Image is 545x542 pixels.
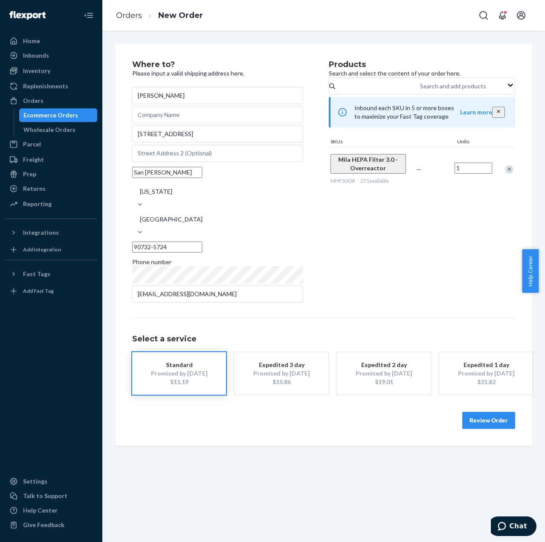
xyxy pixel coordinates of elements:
[522,249,539,293] button: Help Center
[140,215,203,224] div: [GEOGRAPHIC_DATA]
[132,335,515,344] h1: Select a service
[455,138,494,147] div: Units
[247,378,316,386] div: $15.86
[23,506,58,515] div: Help Center
[5,64,97,78] a: Inventory
[452,369,520,378] div: Promised by [DATE]
[5,226,97,239] button: Integrations
[330,178,355,184] span: MHF30OR
[23,200,52,208] div: Reporting
[132,106,303,123] input: Company Name
[247,369,316,378] div: Promised by [DATE]
[132,242,202,253] input: ZIP Code
[5,137,97,151] a: Parcel
[23,246,61,253] div: Add Integration
[23,140,41,149] div: Parcel
[494,7,511,24] button: Open notifications
[513,7,530,24] button: Open account menu
[109,3,210,28] ol: breadcrumbs
[420,82,486,90] div: Search and add products
[350,378,418,386] div: $19.01
[416,166,421,173] span: —
[116,11,142,20] a: Orders
[247,361,316,369] div: Expedited 3 day
[23,111,78,119] div: Ecommerce Orders
[5,267,97,281] button: Fast Tags
[5,197,97,211] a: Reporting
[132,87,303,104] input: First & Last Name
[132,61,303,69] h2: Where to?
[5,34,97,48] a: Home
[23,184,46,193] div: Returns
[23,82,68,90] div: Replenishments
[23,96,43,105] div: Orders
[5,79,97,93] a: Replenishments
[23,477,47,486] div: Settings
[132,167,202,178] input: City
[132,69,303,78] p: Please input a valid shipping address here.
[145,378,213,386] div: $11.19
[235,352,328,395] button: Expedited 3 dayPromised by [DATE]$15.86
[350,369,418,378] div: Promised by [DATE]
[5,284,97,298] a: Add Fast Tag
[19,108,98,122] a: Ecommerce Orders
[452,361,520,369] div: Expedited 1 day
[9,11,46,20] img: Flexport logo
[455,163,492,174] input: Quantity
[139,215,140,224] input: [GEOGRAPHIC_DATA]
[158,11,203,20] a: New Order
[329,69,515,78] p: Search and select the content of your order here.
[452,378,520,386] div: $31.82
[462,412,515,429] button: Review Order
[5,153,97,166] a: Freight
[5,94,97,108] a: Orders
[5,167,97,181] a: Prep
[439,352,533,395] button: Expedited 1 dayPromised by [DATE]$31.82
[23,521,64,529] div: Give Feedback
[132,125,303,143] input: Street Address
[23,155,44,164] div: Freight
[5,475,97,488] a: Settings
[475,7,492,24] button: Open Search Box
[329,97,515,128] div: Inbound each SKU in 5 or more boxes to maximize your Fast Tag coverage
[492,107,505,118] button: close
[5,49,97,62] a: Inbounds
[460,108,492,117] button: Learn more
[145,369,213,378] div: Promised by [DATE]
[19,123,98,137] a: Wholesale Orders
[505,165,513,174] div: Remove Item
[80,7,97,24] button: Close Navigation
[5,518,97,532] button: Give Feedback
[23,170,36,178] div: Prep
[145,361,213,369] div: Standard
[23,37,40,45] div: Home
[132,258,171,265] span: Phone number
[5,504,97,517] a: Help Center
[350,361,418,369] div: Expedited 2 day
[23,125,75,134] div: Wholesale Orders
[491,516,536,538] iframe: Opens a widget where you can chat to one of our agents
[5,243,97,256] a: Add Integration
[5,182,97,195] a: Returns
[132,352,226,395] button: StandardPromised by [DATE]$11.19
[132,286,303,303] input: Email (Only Required for International)
[23,67,50,75] div: Inventory
[330,154,406,174] button: Mila HEPA Filter 3.0 - Overreactor
[23,51,49,60] div: Inbounds
[5,489,97,503] button: Talk to Support
[23,492,67,500] div: Talk to Support
[140,187,172,196] div: [US_STATE]
[139,187,140,196] input: [US_STATE]
[329,61,515,69] h2: Products
[23,287,54,294] div: Add Fast Tag
[337,352,431,395] button: Expedited 2 dayPromised by [DATE]$19.01
[132,145,303,162] input: Street Address 2 (Optional)
[23,228,59,237] div: Integrations
[23,270,50,278] div: Fast Tags
[360,178,389,184] span: 271 available
[329,138,455,147] div: SKUs
[338,156,398,172] span: Mila HEPA Filter 3.0 - Overreactor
